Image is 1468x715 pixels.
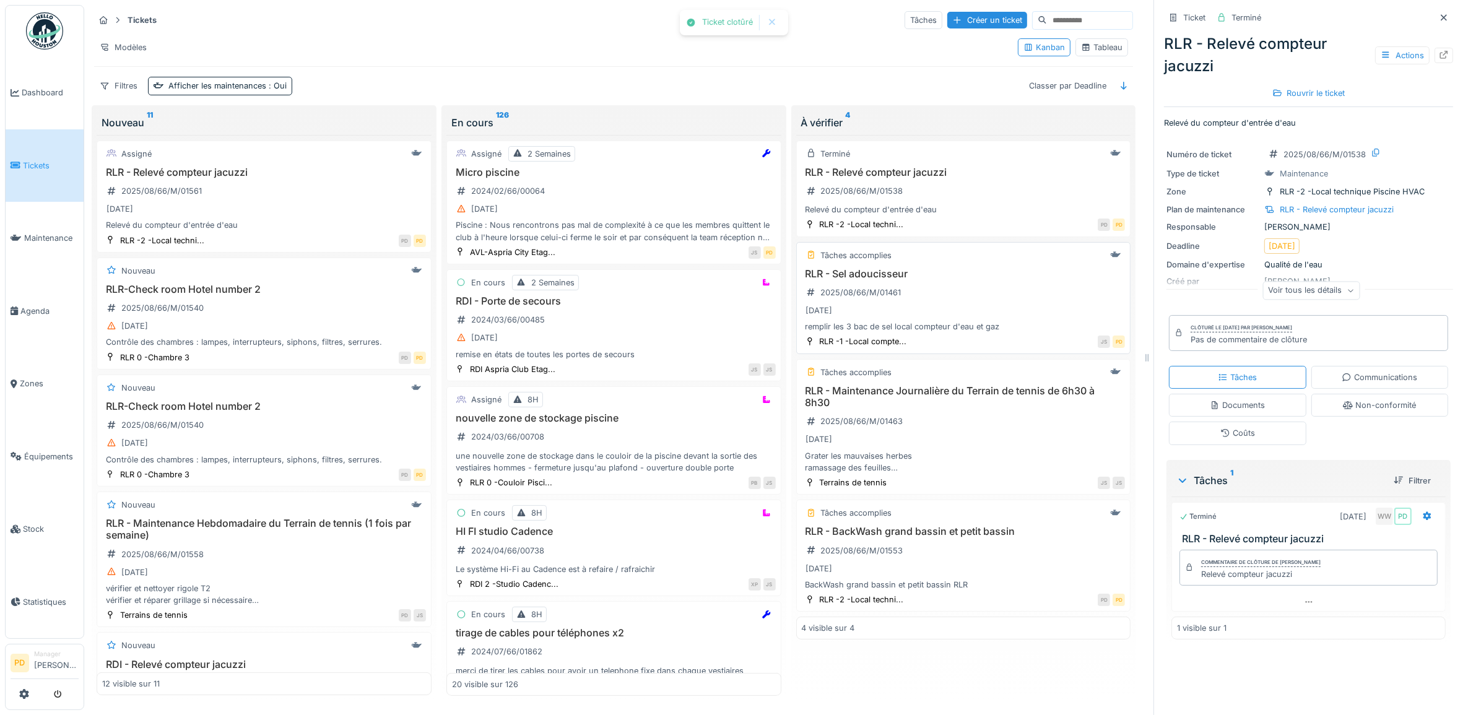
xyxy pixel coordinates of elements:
div: JS [763,363,776,376]
div: Grater les mauvaises herbes ramassage des feuilles Vidange des poubelles Rangement du matériel su... [802,450,1126,474]
span: Stock [23,523,79,535]
div: JS [749,363,761,376]
div: remise en états de toutes les portes de secours [452,349,776,360]
h3: HI FI studio Cadence [452,526,776,537]
div: Terminé [821,148,851,160]
div: Nouveau [102,115,427,130]
div: 20 visible sur 126 [452,678,518,690]
sup: 126 [496,115,509,130]
div: Deadline [1166,240,1259,252]
div: Nouveau [121,499,155,511]
span: Équipements [24,451,79,462]
div: 2025/08/66/M/01461 [821,287,901,298]
div: Terrains de tennis [820,477,887,488]
div: 4 visible sur 4 [802,622,855,634]
a: Tickets [6,129,84,202]
li: PD [11,654,29,672]
div: Voir tous les détails [1262,282,1360,300]
div: Commentaire de clôture de [PERSON_NAME] [1201,558,1321,567]
div: Non-conformité [1343,399,1416,411]
div: PD [763,246,776,259]
div: En cours [471,277,505,288]
h3: RLR - Relevé compteur jacuzzi [1182,533,1440,545]
span: Dashboard [22,87,79,98]
div: 8H [528,394,539,405]
div: Tâches [1218,371,1257,383]
div: Plan de maintenance [1166,204,1259,215]
span: Tickets [23,160,79,171]
div: Tâches accomplies [821,249,892,261]
div: RLR -2 -Local techni... [820,219,904,230]
div: PD [1098,594,1110,606]
div: 1 visible sur 1 [1177,622,1227,634]
span: Agenda [20,305,79,317]
div: XP [749,578,761,591]
div: Communications [1342,371,1417,383]
div: Classer par Deadline [1023,77,1112,95]
div: 2024/04/66/00738 [471,545,544,557]
div: 2 Semaines [531,277,575,288]
div: Documents [1210,399,1265,411]
div: 12 visible sur 11 [102,678,160,690]
div: PD [414,235,426,247]
div: 2025/08/66/M/01540 [121,419,204,431]
div: JS [763,477,776,489]
h3: Micro piscine [452,167,776,178]
div: Terminé [1231,12,1261,24]
div: Nouveau [121,639,155,651]
div: [DATE] [121,320,148,332]
div: Ticket [1183,12,1205,24]
h3: tirage de cables pour téléphones x2 [452,627,776,639]
div: 2025/08/66/M/01561 [121,185,202,197]
div: Relevé du compteur d'entrée d'eau [802,204,1126,215]
div: Modèles [94,38,152,56]
div: Le système Hi-Fi au Cadence est à refaire / rafraichir [452,563,776,575]
div: PD [1113,219,1125,231]
p: Relevé du compteur d'entrée d'eau [1164,117,1453,129]
a: Zones [6,347,84,420]
div: Tâches accomplies [821,507,892,519]
div: Tableau [1081,41,1123,53]
div: [PERSON_NAME] [1166,221,1451,233]
div: JS [414,609,426,622]
div: Type de ticket [1166,168,1259,180]
div: RLR -1 -Local compte... [820,336,907,347]
div: 2025/08/66/M/01553 [821,545,903,557]
div: Ticket clotûré [702,17,753,28]
div: Contrôle des chambres : lampes, interrupteurs, siphons, filtres, serrures. [102,336,426,348]
span: Zones [20,378,79,389]
div: vérifier et nettoyer rigole T2 vérifier et réparer grillage si nécessaire Nettoyer les entrées de... [102,583,426,606]
div: Manager [34,649,79,659]
sup: 11 [147,115,153,130]
div: [DATE] [806,305,833,316]
div: 2025/08/66/M/01538 [1283,149,1366,160]
div: En cours [451,115,776,130]
div: [DATE] [121,437,148,449]
a: Équipements [6,420,84,493]
div: 2 Semaines [528,148,571,160]
div: PD [1394,508,1412,525]
div: 8H [531,609,542,620]
h3: RLR - Relevé compteur jacuzzi [102,167,426,178]
div: Relevé du compteur d'entrée d'eau [102,219,426,231]
div: PD [414,352,426,364]
div: une nouvelle zone de stockage dans le couloir de la piscine devant la sortie des vestiaires homme... [452,450,776,474]
div: JS [749,246,761,259]
div: RLR - Relevé compteur jacuzzi [1164,33,1453,77]
div: [DATE] [1269,240,1295,252]
h3: RLR-Check room Hotel number 2 [102,401,426,412]
a: PD Manager[PERSON_NAME] [11,649,79,679]
div: WW [1376,508,1393,525]
div: JS [1098,336,1110,348]
div: JS [1098,477,1110,489]
sup: 1 [1230,473,1233,488]
div: PD [399,469,411,481]
div: Terminé [1179,511,1217,522]
h3: RLR - BackWash grand bassin et petit bassin [802,526,1126,537]
div: Piscine : Nous rencontrons pas mal de complexité à ce que les membres quittent le club à l'heure ... [452,219,776,243]
h3: RLR - Relevé compteur jacuzzi [802,167,1126,178]
li: [PERSON_NAME] [34,649,79,676]
div: RLR 0 -Chambre 3 [120,352,189,363]
div: [DATE] [1340,511,1366,522]
div: RLR 0 -Couloir Pisci... [470,477,552,488]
